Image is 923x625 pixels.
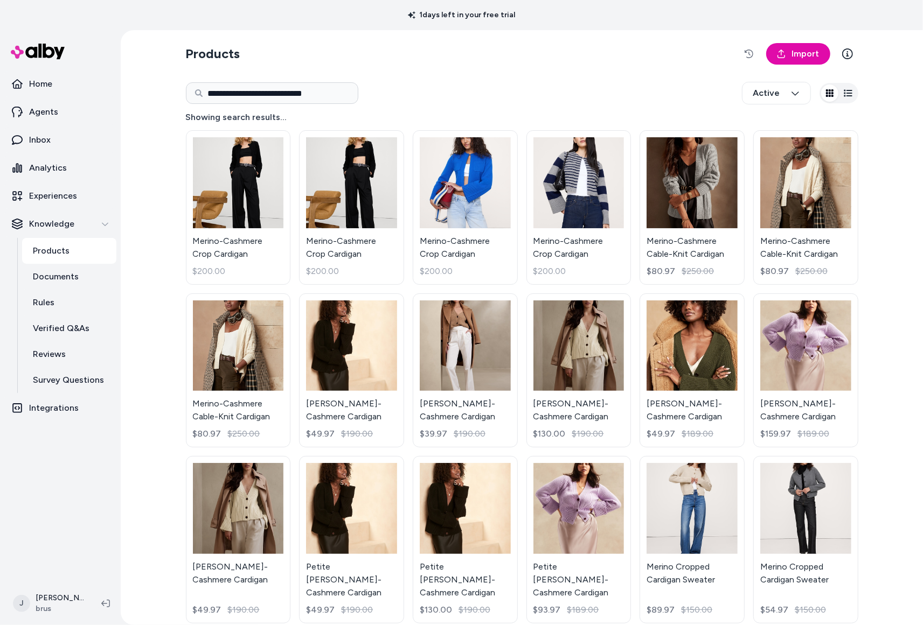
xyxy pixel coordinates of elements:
[22,341,116,367] a: Reviews
[29,402,79,415] p: Integrations
[413,293,518,448] a: Talia Merino-Cashmere Cardigan[PERSON_NAME]-Cashmere Cardigan$39.97$190.00
[11,44,65,59] img: alby Logo
[413,130,518,285] a: Merino-Cashmere Crop CardiganMerino-Cashmere Crop Cardigan$200.00
[6,586,93,621] button: J[PERSON_NAME]brus
[186,456,291,623] a: Talia Merino-Cashmere Cardigan[PERSON_NAME]-Cashmere Cardigan$49.97$190.00
[186,45,240,62] h2: Products
[4,127,116,153] a: Inbox
[186,111,858,124] h4: Showing search results...
[526,456,631,623] a: Petite Talia Merino-Cashmere CardiganPetite [PERSON_NAME]-Cashmere Cardigan$93.97$189.00
[4,99,116,125] a: Agents
[4,71,116,97] a: Home
[13,595,30,612] span: J
[4,395,116,421] a: Integrations
[4,155,116,181] a: Analytics
[766,43,830,65] a: Import
[29,78,52,90] p: Home
[753,130,858,285] a: Merino-Cashmere Cable-Knit CardiganMerino-Cashmere Cable-Knit Cardigan$80.97$250.00
[22,290,116,315] a: Rules
[33,374,104,387] p: Survey Questions
[36,593,84,603] p: [PERSON_NAME]
[33,244,70,257] p: Products
[29,189,77,202] p: Experiences
[753,293,858,448] a: Talia Merino-Cashmere Cardigan[PERSON_NAME]-Cashmere Cardigan$159.97$189.00
[792,47,820,60] span: Import
[33,296,54,309] p: Rules
[640,293,745,448] a: Talia Merino-Cashmere Cardigan[PERSON_NAME]-Cashmere Cardigan$49.97$189.00
[640,130,745,285] a: Merino-Cashmere Cable-Knit CardiganMerino-Cashmere Cable-Knit Cardigan$80.97$250.00
[299,456,404,623] a: Petite Talia Merino-Cashmere CardiganPetite [PERSON_NAME]-Cashmere Cardigan$49.97$190.00
[29,106,58,118] p: Agents
[33,270,79,283] p: Documents
[526,293,631,448] a: Talia Merino-Cashmere Cardigan[PERSON_NAME]-Cashmere Cardigan$130.00$190.00
[4,211,116,237] button: Knowledge
[742,82,811,104] button: Active
[33,322,89,335] p: Verified Q&As
[29,217,74,230] p: Knowledge
[299,130,404,285] a: Merino-Cashmere Crop CardiganMerino-Cashmere Crop Cardigan$200.00
[413,456,518,623] a: Petite Talia Merino-Cashmere CardiganPetite [PERSON_NAME]-Cashmere Cardigan$130.00$190.00
[29,134,51,146] p: Inbox
[299,293,404,448] a: Talia Merino-Cashmere Cardigan[PERSON_NAME]-Cashmere Cardigan$49.97$190.00
[33,348,66,361] p: Reviews
[4,183,116,209] a: Experiences
[186,293,291,448] a: Merino-Cashmere Cable-Knit CardiganMerino-Cashmere Cable-Knit Cardigan$80.97$250.00
[36,603,84,614] span: brus
[22,264,116,290] a: Documents
[22,238,116,264] a: Products
[22,367,116,393] a: Survey Questions
[640,456,745,623] a: Merino Cropped Cardigan SweaterMerino Cropped Cardigan Sweater$89.97$150.00
[186,130,291,285] a: Merino-Cashmere Crop CardiganMerino-Cashmere Crop Cardigan$200.00
[22,315,116,341] a: Verified Q&As
[29,161,67,174] p: Analytics
[526,130,631,285] a: Merino-Cashmere Crop CardiganMerino-Cashmere Crop Cardigan$200.00
[753,456,858,623] a: Merino Cropped Cardigan SweaterMerino Cropped Cardigan Sweater$54.97$150.00
[401,10,522,20] p: 1 days left in your free trial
